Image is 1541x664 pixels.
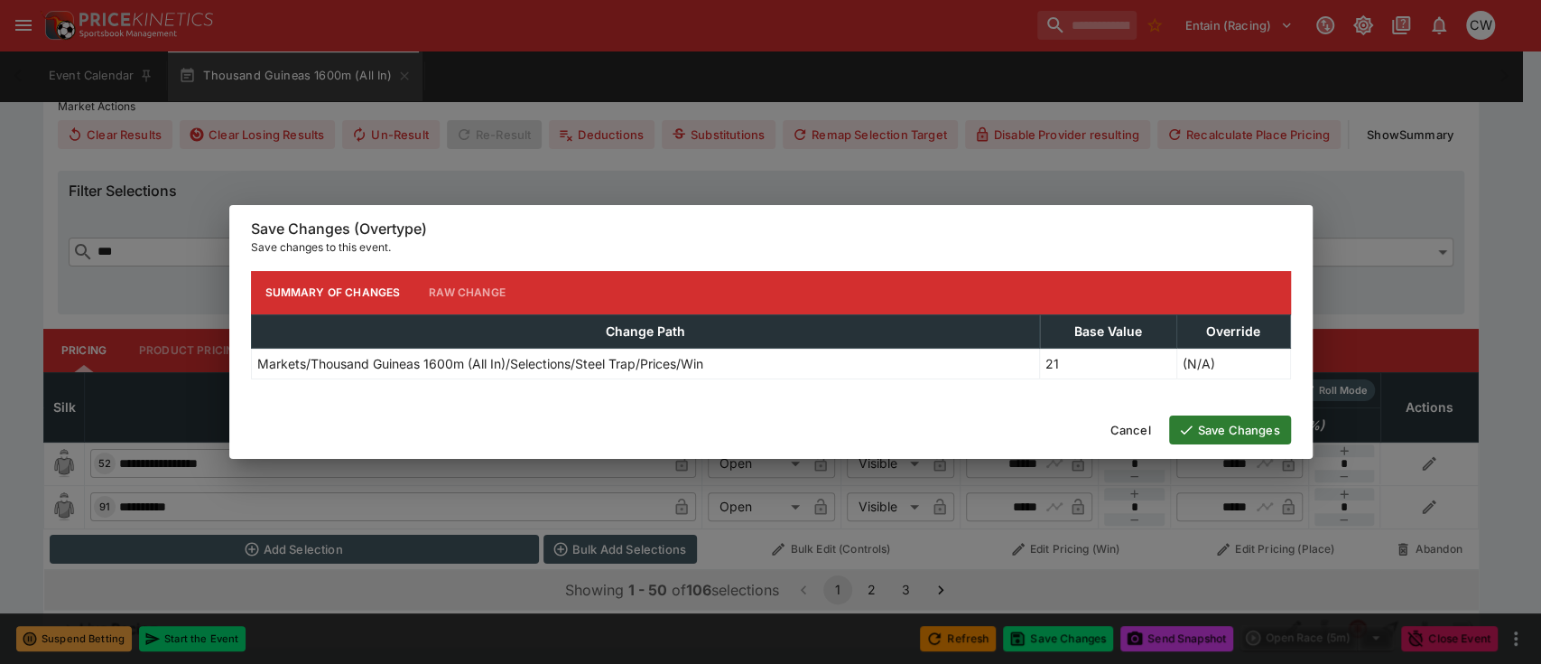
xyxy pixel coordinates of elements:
h6: Save Changes (Overtype) [251,220,1291,238]
th: Change Path [251,314,1040,348]
th: Override [1176,314,1290,348]
td: (N/A) [1176,348,1290,379]
td: 21 [1040,348,1177,379]
p: Save changes to this event. [251,238,1291,257]
button: Raw Change [414,271,520,314]
button: Summary of Changes [251,271,415,314]
button: Cancel [1100,416,1162,444]
p: Markets/Thousand Guineas 1600m (All In)/Selections/Steel Trap/Prices/Win [257,354,703,373]
button: Save Changes [1169,416,1291,444]
th: Base Value [1040,314,1177,348]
